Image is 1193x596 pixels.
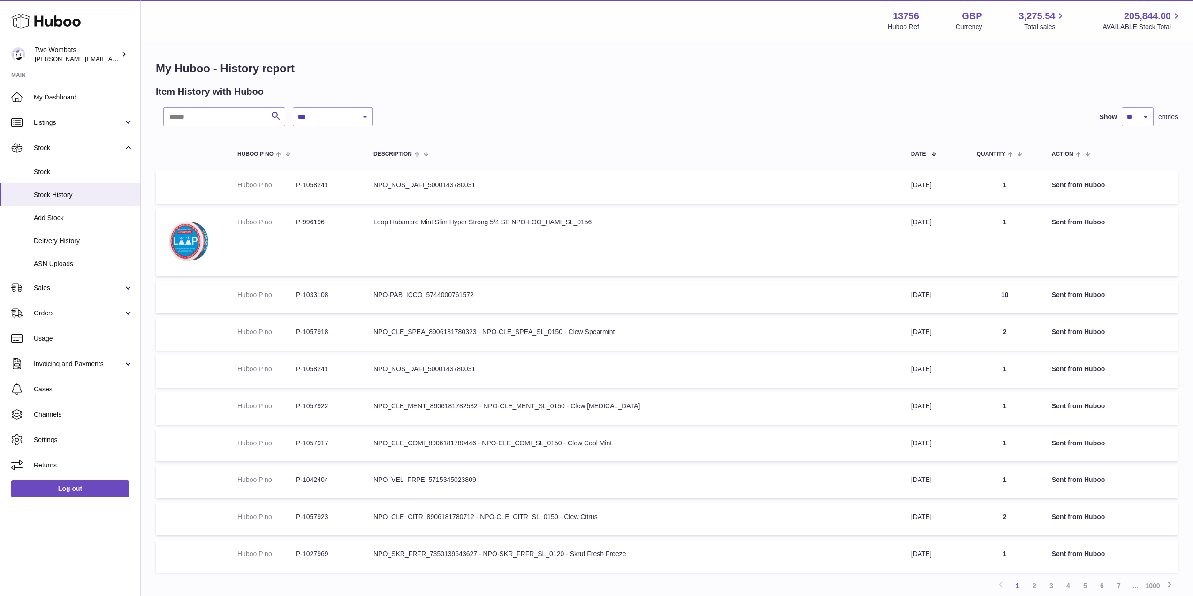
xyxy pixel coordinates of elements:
[34,334,133,343] span: Usage
[1110,577,1127,594] a: 7
[34,93,133,102] span: My Dashboard
[1019,10,1056,23] span: 3,275.54
[962,10,982,23] strong: GBP
[296,550,355,558] dd: P-1027969
[1102,10,1182,31] a: 205,844.00 AVAILABLE Stock Total
[967,318,1042,351] td: 2
[237,218,296,227] dt: Huboo P no
[296,181,355,190] dd: P-1058241
[1158,113,1178,122] span: entries
[902,355,967,388] td: [DATE]
[34,461,133,470] span: Returns
[34,168,133,176] span: Stock
[296,512,355,521] dd: P-1057923
[364,208,902,276] td: Loop Habanero Mint Slim Hyper Strong 5/4 SE NPO-LOO_HAMI_SL_0156
[1052,218,1105,226] strong: Sent from Huboo
[967,503,1042,535] td: 2
[1127,577,1144,594] span: ...
[1100,113,1117,122] label: Show
[296,290,355,299] dd: P-1033108
[902,318,967,351] td: [DATE]
[296,365,355,374] dd: P-1058241
[11,47,25,61] img: philip.carroll@twowombats.com
[237,439,296,448] dt: Huboo P no
[34,237,133,245] span: Delivery History
[34,283,123,292] span: Sales
[1094,577,1110,594] a: 6
[902,540,967,573] td: [DATE]
[364,318,902,351] td: NPO_CLE_SPEA_8906181780323 - NPO-CLE_SPEA_SL_0150 - Clew Spearmint
[902,281,967,313] td: [DATE]
[1052,402,1105,410] strong: Sent from Huboo
[1026,577,1043,594] a: 2
[1060,577,1077,594] a: 4
[237,365,296,374] dt: Huboo P no
[296,475,355,484] dd: P-1042404
[902,208,967,276] td: [DATE]
[967,429,1042,462] td: 1
[237,475,296,484] dt: Huboo P no
[237,328,296,336] dt: Huboo P no
[237,550,296,558] dt: Huboo P no
[956,23,982,31] div: Currency
[967,208,1042,276] td: 1
[237,151,274,157] span: Huboo P no
[156,85,264,98] h2: Item History with Huboo
[35,55,238,62] span: [PERSON_NAME][EMAIL_ADDRESS][PERSON_NAME][DOMAIN_NAME]
[364,392,902,425] td: NPO_CLE_MENT_8906181782532 - NPO-CLE_MENT_SL_0150 - Clew [MEDICAL_DATA]
[296,402,355,411] dd: P-1057922
[34,144,123,153] span: Stock
[1052,181,1105,189] strong: Sent from Huboo
[237,402,296,411] dt: Huboo P no
[35,46,119,63] div: Two Wombats
[1102,23,1182,31] span: AVAILABLE Stock Total
[902,429,967,462] td: [DATE]
[237,181,296,190] dt: Huboo P no
[1024,23,1066,31] span: Total sales
[1052,291,1105,298] strong: Sent from Huboo
[237,290,296,299] dt: Huboo P no
[967,171,1042,204] td: 1
[902,171,967,204] td: [DATE]
[967,355,1042,388] td: 1
[34,436,133,444] span: Settings
[156,61,1178,76] h1: My Huboo - History report
[967,281,1042,313] td: 10
[893,10,919,23] strong: 13756
[364,540,902,573] td: NPO_SKR_FRFR_7350139643627 - NPO-SKR_FRFR_SL_0120 - Skruf Fresh Freeze
[364,503,902,535] td: NPO_CLE_CITR_8906181780712 - NPO-CLE_CITR_SL_0150 - Clew Citrus
[888,23,919,31] div: Huboo Ref
[34,214,133,222] span: Add Stock
[967,392,1042,425] td: 1
[364,355,902,388] td: NPO_NOS_DAFI_5000143780031
[1124,10,1171,23] span: 205,844.00
[296,218,355,227] dd: P-996196
[1019,10,1066,31] a: 3,275.54 Total sales
[1052,476,1105,483] strong: Sent from Huboo
[34,309,123,318] span: Orders
[364,281,902,313] td: NPO-PAB_ICCO_5744000761572
[902,503,967,535] td: [DATE]
[34,191,133,199] span: Stock History
[911,151,926,157] span: Date
[1052,513,1105,520] strong: Sent from Huboo
[967,466,1042,498] td: 1
[1009,577,1026,594] a: 1
[34,410,133,419] span: Channels
[364,171,902,204] td: NPO_NOS_DAFI_5000143780031
[165,218,212,265] img: Loop_Habanero_Mint_Slim_Hyper_Strong_5_4_Nicotine_Pouches-7350114310223.webp
[902,466,967,498] td: [DATE]
[34,359,123,368] span: Invoicing and Payments
[34,118,123,127] span: Listings
[967,540,1042,573] td: 1
[364,466,902,498] td: NPO_VEL_FRPE_5715345023809
[1052,439,1105,447] strong: Sent from Huboo
[296,328,355,336] dd: P-1057918
[1144,577,1161,594] a: 1000
[902,392,967,425] td: [DATE]
[34,385,133,394] span: Cases
[296,439,355,448] dd: P-1057917
[1052,365,1105,373] strong: Sent from Huboo
[364,429,902,462] td: NPO_CLE_COMI_8906181780446 - NPO-CLE_COMI_SL_0150 - Clew Cool Mint
[1052,328,1105,336] strong: Sent from Huboo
